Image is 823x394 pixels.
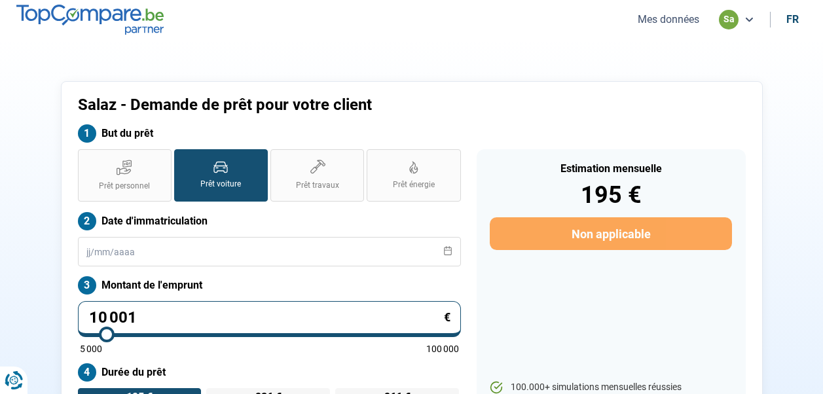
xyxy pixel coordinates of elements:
span: € [444,312,450,323]
input: jj/mm/aaaa [78,237,461,266]
li: 100.000+ simulations mensuelles réussies [490,381,731,394]
img: TopCompare.be [16,5,164,34]
button: Mes données [634,12,703,26]
span: 100 000 [426,344,459,353]
span: Prêt travaux [296,180,339,191]
div: 195 € [490,183,731,207]
label: Montant de l'emprunt [78,276,461,295]
h1: Salaz - Demande de prêt pour votre client [78,96,575,115]
label: Date d'immatriculation [78,212,461,230]
span: 5 000 [80,344,102,353]
span: Prêt énergie [393,179,435,190]
label: But du prêt [78,124,461,143]
span: Prêt personnel [99,181,150,192]
label: Durée du prêt [78,363,461,382]
div: fr [786,13,799,26]
button: Non applicable [490,217,731,250]
div: Estimation mensuelle [490,164,731,174]
span: Prêt voiture [200,179,241,190]
div: sa [719,10,739,29]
